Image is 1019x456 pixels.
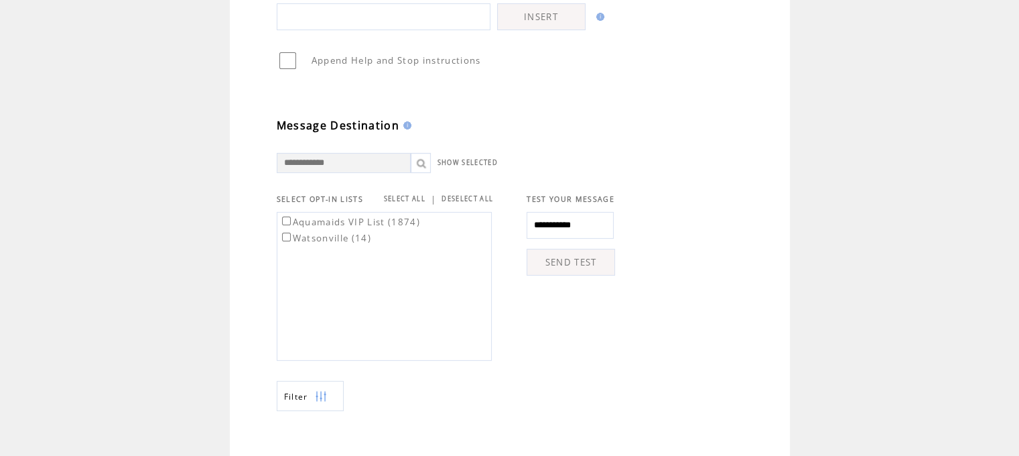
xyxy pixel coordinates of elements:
a: SELECT ALL [384,194,425,203]
span: Append Help and Stop instructions [312,54,481,66]
span: | [431,193,436,205]
a: SEND TEST [527,249,615,276]
span: SELECT OPT-IN LISTS [277,194,363,204]
a: DESELECT ALL [441,194,493,203]
a: Filter [277,381,344,411]
span: Show filters [284,391,308,402]
span: TEST YOUR MESSAGE [527,194,614,204]
img: filters.png [315,382,327,412]
a: SHOW SELECTED [437,158,498,167]
input: Aquamaids VIP List (1874) [282,217,291,225]
span: Message Destination [277,118,399,133]
label: Aquamaids VIP List (1874) [279,216,420,228]
img: help.gif [592,13,604,21]
label: Watsonville (14) [279,232,371,244]
input: Watsonville (14) [282,233,291,241]
a: INSERT [497,3,586,30]
img: help.gif [399,121,411,129]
